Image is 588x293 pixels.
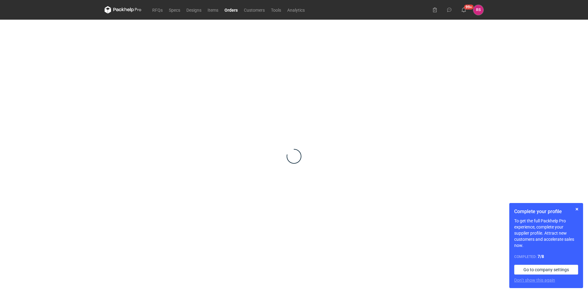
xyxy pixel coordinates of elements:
a: Tools [268,6,284,14]
a: Analytics [284,6,308,14]
a: Designs [183,6,205,14]
a: RFQs [149,6,166,14]
strong: 7 / 8 [538,254,544,259]
a: Specs [166,6,183,14]
div: Rafał Stani [473,5,483,15]
a: Customers [241,6,268,14]
a: Orders [221,6,241,14]
p: To get the full Packhelp Pro experience, complete your supplier profile. Attract new customers an... [514,218,578,248]
svg: Packhelp Pro [105,6,141,14]
div: Completed: [514,253,578,260]
button: RS [473,5,483,15]
a: Items [205,6,221,14]
button: Skip for now [573,205,581,213]
button: 99+ [459,5,469,15]
button: Don’t show this again [514,277,555,283]
h1: Complete your profile [514,208,578,215]
a: Go to company settings [514,265,578,275]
